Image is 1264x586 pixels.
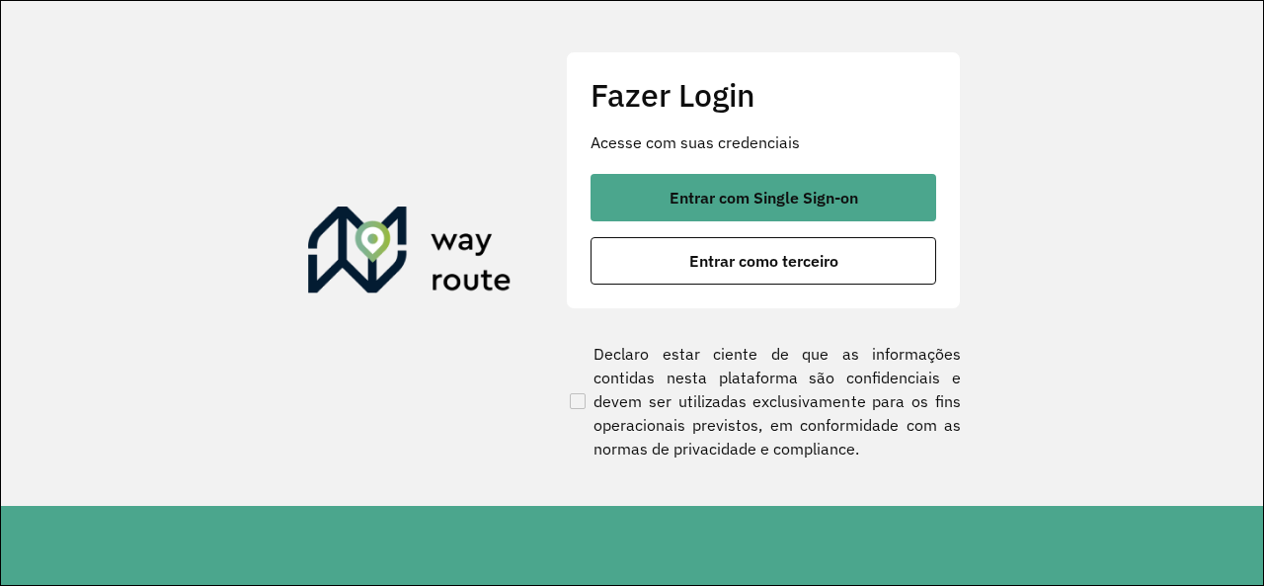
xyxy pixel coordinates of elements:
[591,237,936,285] button: button
[670,190,858,206] span: Entrar com Single Sign-on
[591,76,936,114] h2: Fazer Login
[591,174,936,221] button: button
[689,253,838,269] span: Entrar como terceiro
[308,207,512,301] img: Roteirizador AmbevTech
[566,342,961,460] label: Declaro estar ciente de que as informações contidas nesta plataforma são confidenciais e devem se...
[591,130,936,154] p: Acesse com suas credenciais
